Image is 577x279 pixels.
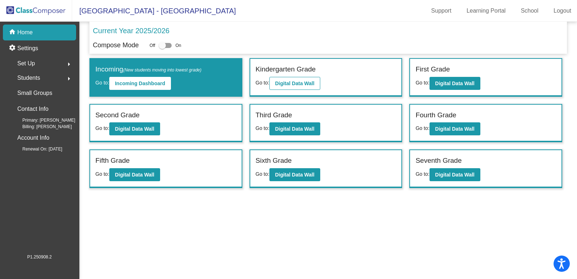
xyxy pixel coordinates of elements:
[415,110,456,121] label: Fourth Grade
[109,77,171,90] button: Incoming Dashboard
[275,80,314,86] b: Digital Data Wall
[415,80,429,86] span: Go to:
[256,64,316,75] label: Kindergarten Grade
[17,104,48,114] p: Contact Info
[65,74,73,83] mat-icon: arrow_right
[115,80,165,86] b: Incoming Dashboard
[269,77,320,90] button: Digital Data Wall
[415,64,450,75] label: First Grade
[96,171,109,177] span: Go to:
[17,44,38,53] p: Settings
[269,168,320,181] button: Digital Data Wall
[430,77,480,90] button: Digital Data Wall
[9,44,17,53] mat-icon: settings
[415,125,429,131] span: Go to:
[96,110,140,121] label: Second Grade
[17,28,33,37] p: Home
[93,40,139,50] p: Compose Mode
[96,64,202,75] label: Incoming
[11,123,72,130] span: Billing: [PERSON_NAME]
[515,5,544,17] a: School
[115,172,154,178] b: Digital Data Wall
[435,80,475,86] b: Digital Data Wall
[9,28,17,37] mat-icon: home
[435,172,475,178] b: Digital Data Wall
[17,73,40,83] span: Students
[115,126,154,132] b: Digital Data Wall
[275,172,314,178] b: Digital Data Wall
[548,5,577,17] a: Logout
[96,156,130,166] label: Fifth Grade
[96,125,109,131] span: Go to:
[256,125,269,131] span: Go to:
[72,5,236,17] span: [GEOGRAPHIC_DATA] - [GEOGRAPHIC_DATA]
[65,60,73,69] mat-icon: arrow_right
[415,171,429,177] span: Go to:
[17,133,49,143] p: Account Info
[150,42,155,49] span: Off
[426,5,457,17] a: Support
[93,25,169,36] p: Current Year 2025/2026
[461,5,512,17] a: Learning Portal
[415,156,462,166] label: Seventh Grade
[430,122,480,135] button: Digital Data Wall
[256,171,269,177] span: Go to:
[11,146,62,152] span: Renewal On: [DATE]
[430,168,480,181] button: Digital Data Wall
[269,122,320,135] button: Digital Data Wall
[109,168,160,181] button: Digital Data Wall
[435,126,475,132] b: Digital Data Wall
[17,88,52,98] p: Small Groups
[256,110,292,121] label: Third Grade
[256,156,292,166] label: Sixth Grade
[11,117,75,123] span: Primary: [PERSON_NAME]
[123,67,202,73] span: (New students moving into lowest grade)
[256,80,269,86] span: Go to:
[275,126,314,132] b: Digital Data Wall
[109,122,160,135] button: Digital Data Wall
[17,58,35,69] span: Set Up
[175,42,181,49] span: On
[96,80,109,86] span: Go to:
